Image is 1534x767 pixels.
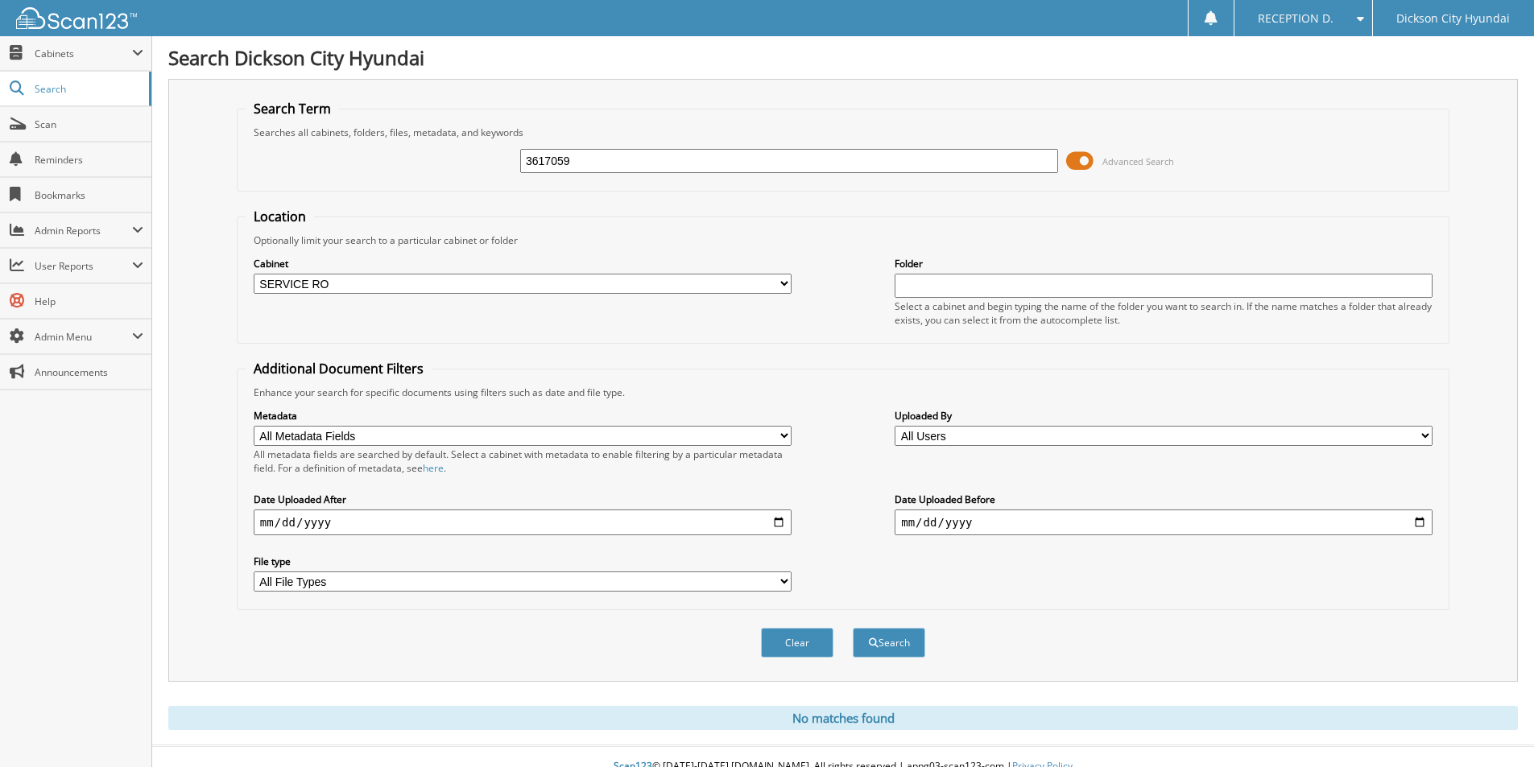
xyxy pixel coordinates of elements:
label: Date Uploaded After [254,493,792,506]
span: Admin Menu [35,330,132,344]
span: Help [35,295,143,308]
span: Advanced Search [1102,155,1174,167]
div: Searches all cabinets, folders, files, metadata, and keywords [246,126,1441,139]
span: Admin Reports [35,224,132,237]
span: Announcements [35,365,143,379]
label: Cabinet [254,257,792,270]
div: No matches found [168,706,1518,730]
div: Select a cabinet and begin typing the name of the folder you want to search in. If the name match... [895,299,1433,327]
span: Dickson City Hyundai [1396,14,1510,23]
span: RECEPTION D. [1258,14,1333,23]
label: Uploaded By [895,409,1433,423]
label: File type [254,555,792,568]
div: Enhance your search for specific documents using filters such as date and file type. [246,386,1441,399]
label: Metadata [254,409,792,423]
span: Search [35,82,141,96]
legend: Additional Document Filters [246,360,432,377]
button: Clear [761,628,833,658]
input: end [895,509,1433,535]
span: Scan [35,118,143,131]
span: User Reports [35,259,132,273]
h1: Search Dickson City Hyundai [168,44,1518,71]
a: here [423,461,444,475]
legend: Location [246,208,314,225]
legend: Search Term [246,100,339,118]
div: Optionally limit your search to a particular cabinet or folder [246,233,1441,247]
label: Folder [895,257,1433,270]
div: All metadata fields are searched by default. Select a cabinet with metadata to enable filtering b... [254,447,792,475]
span: Bookmarks [35,188,143,202]
img: scan123-logo-white.svg [16,7,137,29]
input: start [254,509,792,535]
span: Cabinets [35,47,132,60]
label: Date Uploaded Before [895,493,1433,506]
button: Search [853,628,925,658]
span: Reminders [35,153,143,167]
